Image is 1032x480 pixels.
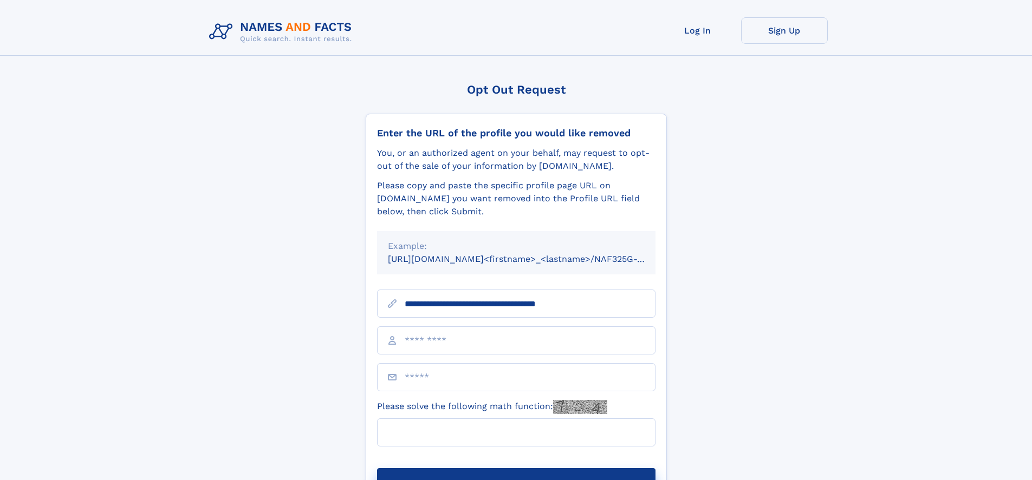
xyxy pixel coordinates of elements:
img: Logo Names and Facts [205,17,361,47]
small: [URL][DOMAIN_NAME]<firstname>_<lastname>/NAF325G-xxxxxxxx [388,254,676,264]
div: Please copy and paste the specific profile page URL on [DOMAIN_NAME] you want removed into the Pr... [377,179,655,218]
a: Log In [654,17,741,44]
div: Enter the URL of the profile you would like removed [377,127,655,139]
div: You, or an authorized agent on your behalf, may request to opt-out of the sale of your informatio... [377,147,655,173]
div: Example: [388,240,645,253]
div: Opt Out Request [366,83,667,96]
a: Sign Up [741,17,828,44]
label: Please solve the following math function: [377,400,607,414]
